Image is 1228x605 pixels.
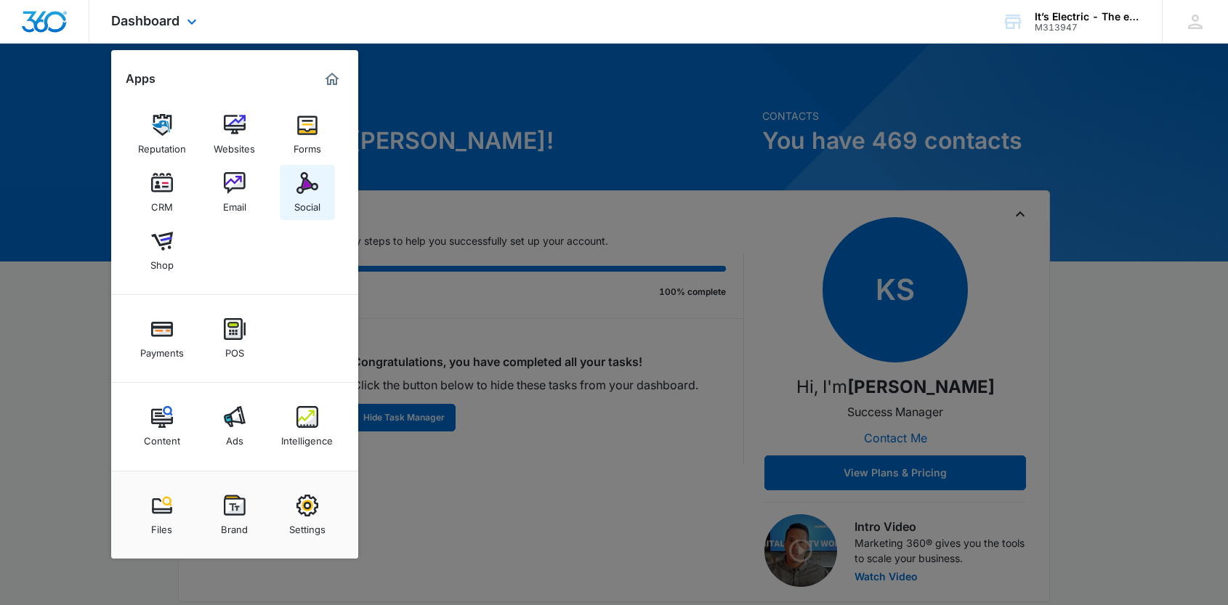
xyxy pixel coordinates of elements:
[294,136,321,155] div: Forms
[134,107,190,162] a: Reputation
[126,72,155,86] h2: Apps
[151,194,173,213] div: CRM
[150,252,174,271] div: Shop
[207,165,262,220] a: Email
[280,399,335,454] a: Intelligence
[1035,23,1141,33] div: account id
[207,107,262,162] a: Websites
[207,487,262,543] a: Brand
[140,340,184,359] div: Payments
[214,136,255,155] div: Websites
[221,516,248,535] div: Brand
[294,194,320,213] div: Social
[281,428,333,447] div: Intelligence
[138,136,186,155] div: Reputation
[144,428,180,447] div: Content
[134,399,190,454] a: Content
[223,194,246,213] div: Email
[134,223,190,278] a: Shop
[134,311,190,366] a: Payments
[225,340,244,359] div: POS
[280,165,335,220] a: Social
[134,487,190,543] a: Files
[207,311,262,366] a: POS
[111,13,179,28] span: Dashboard
[134,165,190,220] a: CRM
[1035,11,1141,23] div: account name
[280,107,335,162] a: Forms
[207,399,262,454] a: Ads
[226,428,243,447] div: Ads
[289,516,326,535] div: Settings
[320,68,344,91] a: Marketing 360® Dashboard
[151,516,172,535] div: Files
[280,487,335,543] a: Settings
